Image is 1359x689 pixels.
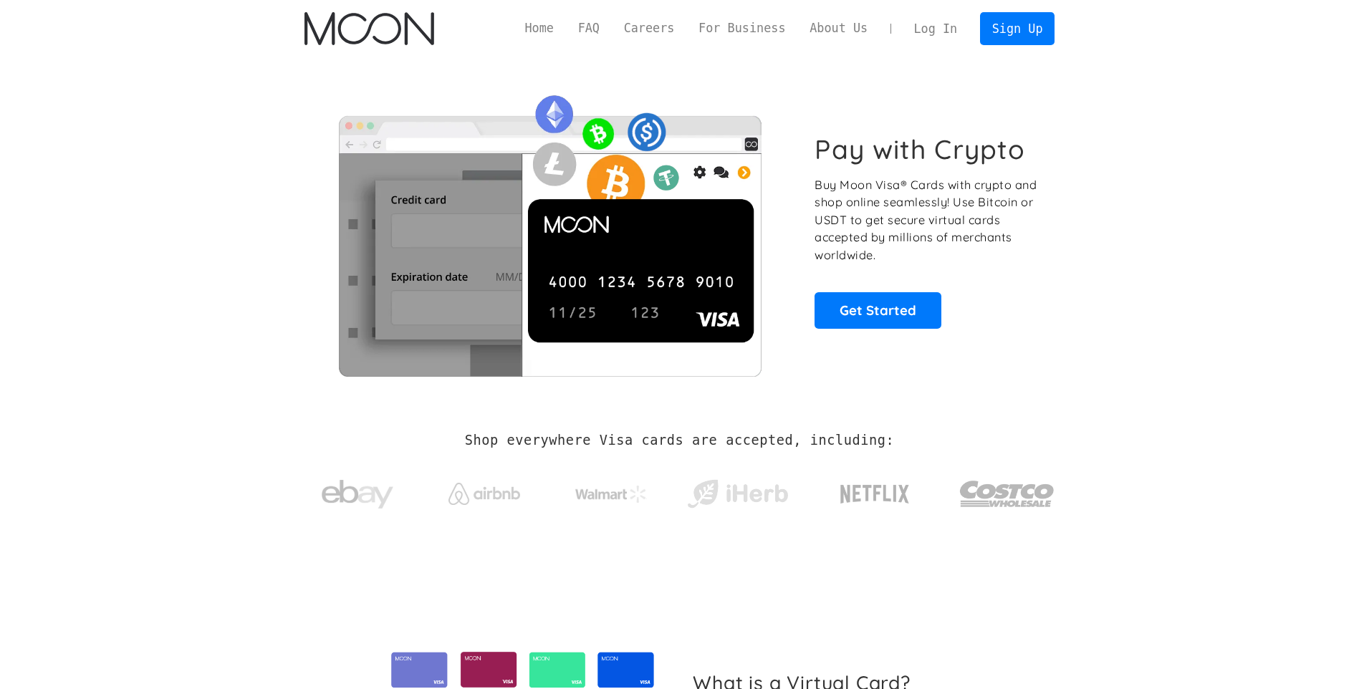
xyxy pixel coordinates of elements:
[815,176,1039,264] p: Buy Moon Visa® Cards with crypto and shop online seamlessly! Use Bitcoin or USDT to get secure vi...
[566,19,612,37] a: FAQ
[902,13,969,44] a: Log In
[557,471,664,510] a: Walmart
[304,85,795,376] img: Moon Cards let you spend your crypto anywhere Visa is accepted.
[959,467,1055,521] img: Costco
[684,461,791,520] a: iHerb
[980,12,1055,44] a: Sign Up
[304,12,434,45] a: home
[815,133,1025,165] h1: Pay with Crypto
[959,453,1055,528] a: Costco
[448,483,520,505] img: Airbnb
[465,433,894,448] h2: Shop everywhere Visa cards are accepted, including:
[815,292,941,328] a: Get Started
[513,19,566,37] a: Home
[839,476,911,512] img: Netflix
[686,19,797,37] a: For Business
[304,458,411,524] a: ebay
[431,468,537,512] a: Airbnb
[684,476,791,513] img: iHerb
[304,12,434,45] img: Moon Logo
[612,19,686,37] a: Careers
[575,486,647,503] img: Walmart
[811,462,939,519] a: Netflix
[797,19,880,37] a: About Us
[322,472,393,517] img: ebay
